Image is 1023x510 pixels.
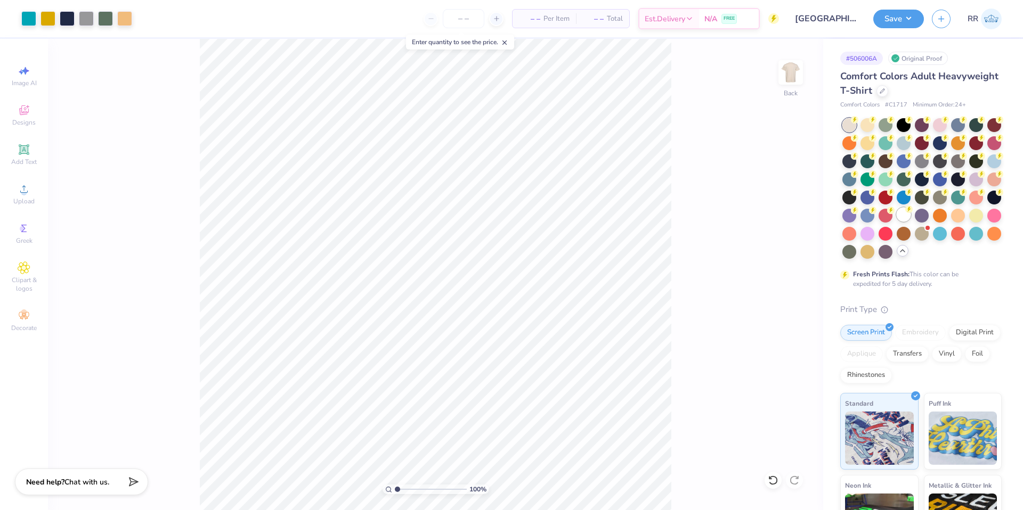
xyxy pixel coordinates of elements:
[11,324,37,332] span: Decorate
[12,118,36,127] span: Designs
[840,70,998,97] span: Comfort Colors Adult Heavyweight T-Shirt
[11,158,37,166] span: Add Text
[543,13,570,24] span: Per Item
[932,346,962,362] div: Vinyl
[840,101,880,110] span: Comfort Colors
[64,477,109,487] span: Chat with us.
[929,398,951,409] span: Puff Ink
[780,62,801,83] img: Back
[853,270,910,278] strong: Fresh Prints Flash:
[12,79,37,87] span: Image AI
[929,412,997,465] img: Puff Ink
[873,10,924,28] button: Save
[16,236,33,245] span: Greek
[784,88,798,98] div: Back
[965,346,990,362] div: Foil
[13,197,35,205] span: Upload
[840,346,883,362] div: Applique
[929,480,992,491] span: Metallic & Glitter Ink
[406,35,514,50] div: Enter quantity to see the price.
[645,13,685,24] span: Est. Delivery
[845,398,873,409] span: Standard
[888,52,948,65] div: Original Proof
[949,325,1001,341] div: Digital Print
[913,101,966,110] span: Minimum Order: 24 +
[845,412,914,465] img: Standard
[840,367,892,383] div: Rhinestones
[968,13,978,25] span: RR
[5,276,43,293] span: Clipart & logos
[853,269,984,289] div: This color can be expedited for 5 day delivery.
[840,303,1002,316] div: Print Type
[582,13,604,24] span: – –
[469,484,486,494] span: 100 %
[895,325,946,341] div: Embroidery
[886,346,929,362] div: Transfers
[443,9,484,28] input: – –
[885,101,907,110] span: # C1717
[981,9,1002,29] img: Rigil Kent Ricardo
[519,13,540,24] span: – –
[787,8,865,29] input: Untitled Design
[704,13,717,24] span: N/A
[26,477,64,487] strong: Need help?
[607,13,623,24] span: Total
[840,325,892,341] div: Screen Print
[724,15,735,22] span: FREE
[845,480,871,491] span: Neon Ink
[840,52,883,65] div: # 506006A
[968,9,1002,29] a: RR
